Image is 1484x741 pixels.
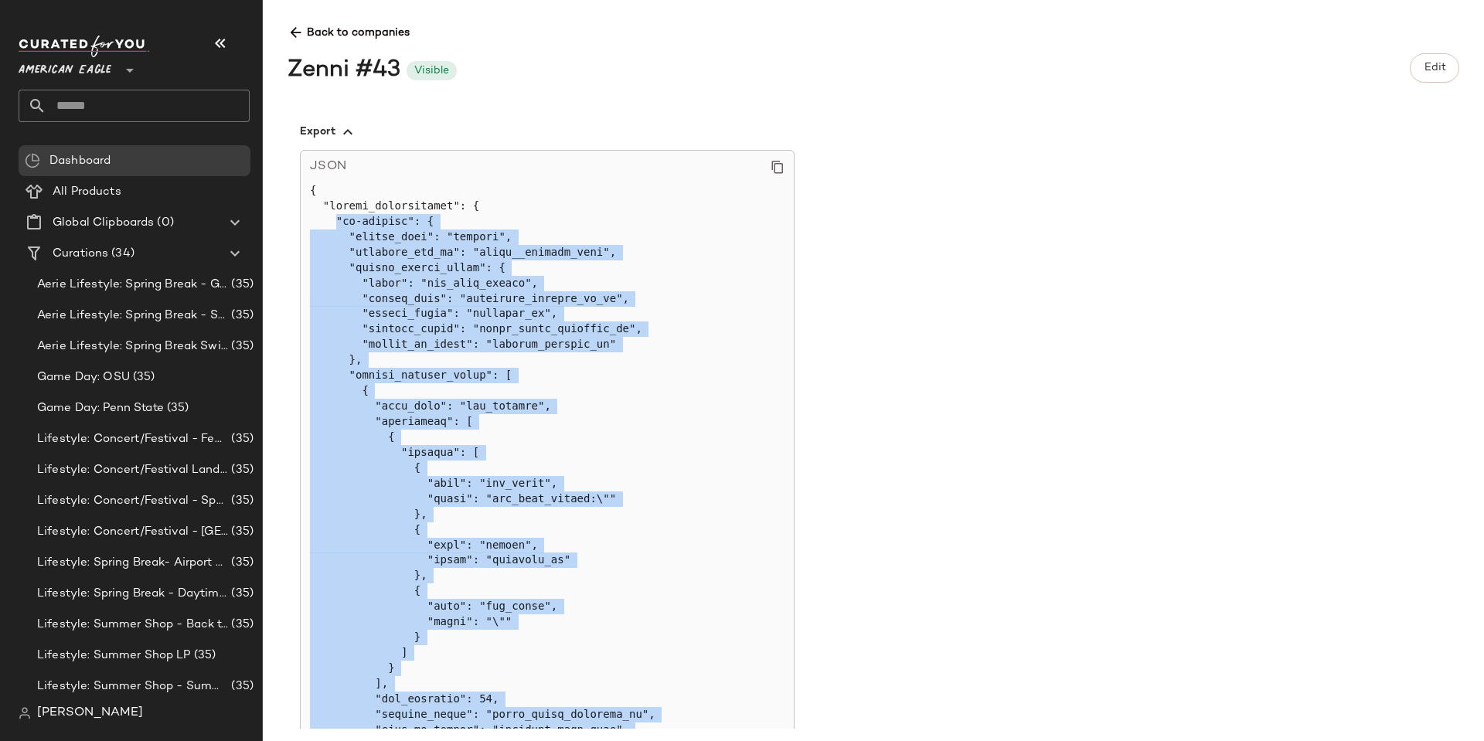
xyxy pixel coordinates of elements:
span: Back to companies [288,12,1459,41]
span: (35) [164,399,189,417]
span: Lifestyle: Summer Shop - Back to School Essentials [37,616,228,634]
span: (35) [228,678,254,695]
span: (35) [228,338,254,355]
span: Lifestyle: Concert/Festival - Femme [37,430,228,448]
span: Lifestyle: Spring Break- Airport Style [37,554,228,572]
span: American Eagle [19,53,111,80]
span: Global Clipboards [53,214,154,232]
span: (34) [108,245,134,263]
div: Visible [414,63,449,79]
span: (35) [228,430,254,448]
span: (0) [154,214,173,232]
img: svg%3e [25,153,40,168]
span: Game Day: OSU [37,369,130,386]
span: Aerie Lifestyle: Spring Break - Sporty [37,307,228,325]
span: Lifestyle: Concert/Festival - Sporty [37,492,228,510]
span: Lifestyle: Concert/Festival - [GEOGRAPHIC_DATA] [37,523,228,541]
span: (35) [228,616,254,634]
span: (35) [228,461,254,479]
button: Edit [1410,53,1459,83]
span: Lifestyle: Concert/Festival Landing Page [37,461,228,479]
span: All Products [53,183,121,201]
span: Lifestyle: Summer Shop - Summer Abroad [37,678,228,695]
span: (35) [228,492,254,510]
span: JSON [310,157,346,177]
span: Lifestyle: Spring Break - Daytime Casual [37,585,228,603]
span: Edit [1423,62,1445,74]
span: (35) [228,276,254,294]
span: Curations [53,245,108,263]
span: (35) [228,585,254,603]
span: (35) [228,523,254,541]
img: svg%3e [19,707,31,719]
span: Game Day: Penn State [37,399,164,417]
span: Lifestyle: Summer Shop LP [37,647,191,665]
span: [PERSON_NAME] [37,704,143,722]
span: (35) [228,554,254,572]
span: Aerie Lifestyle: Spring Break Swimsuits Landing Page [37,338,228,355]
button: Export [300,113,795,150]
div: Zenni #43 [288,53,400,88]
span: (35) [191,647,216,665]
span: (35) [228,307,254,325]
span: Dashboard [49,152,111,170]
span: (35) [130,369,155,386]
span: Aerie Lifestyle: Spring Break - Girly/Femme [37,276,228,294]
img: cfy_white_logo.C9jOOHJF.svg [19,36,150,57]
